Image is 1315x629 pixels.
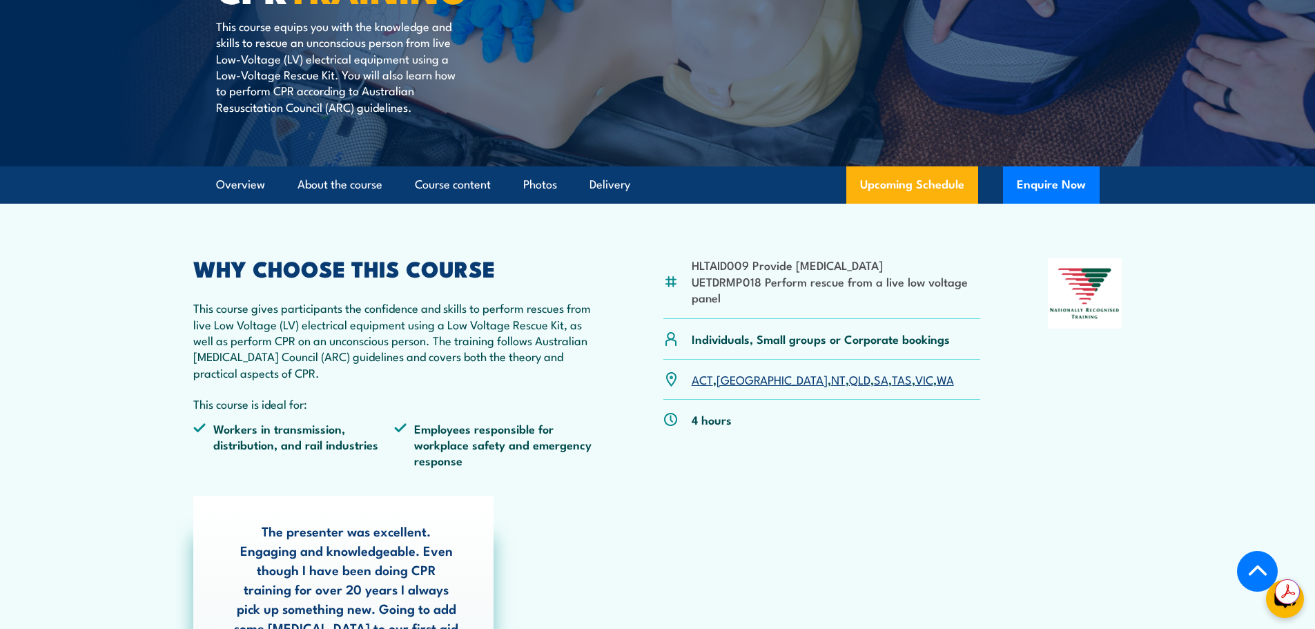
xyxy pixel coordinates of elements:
[831,371,846,387] a: NT
[1003,166,1100,204] button: Enquire Now
[193,258,596,278] h2: WHY CHOOSE THIS COURSE
[415,166,491,203] a: Course content
[692,412,732,427] p: 4 hours
[937,371,954,387] a: WA
[590,166,630,203] a: Delivery
[394,420,596,469] li: Employees responsible for workplace safety and emergency response
[193,300,596,380] p: This course gives participants the confidence and skills to perform rescues from live Low Voltage...
[849,371,870,387] a: QLD
[1266,580,1304,618] button: chat-button
[216,18,468,115] p: This course equips you with the knowledge and skills to rescue an unconscious person from live Lo...
[692,371,713,387] a: ACT
[717,371,828,387] a: [GEOGRAPHIC_DATA]
[874,371,888,387] a: SA
[193,420,395,469] li: Workers in transmission, distribution, and rail industries
[523,166,557,203] a: Photos
[216,166,265,203] a: Overview
[892,371,912,387] a: TAS
[692,331,950,347] p: Individuals, Small groups or Corporate bookings
[692,257,981,273] li: HLTAID009 Provide [MEDICAL_DATA]
[692,273,981,306] li: UETDRMP018 Perform rescue from a live low voltage panel
[692,371,954,387] p: , , , , , , ,
[915,371,933,387] a: VIC
[1048,258,1122,329] img: Nationally Recognised Training logo.
[193,396,596,412] p: This course is ideal for:
[846,166,978,204] a: Upcoming Schedule
[298,166,382,203] a: About the course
